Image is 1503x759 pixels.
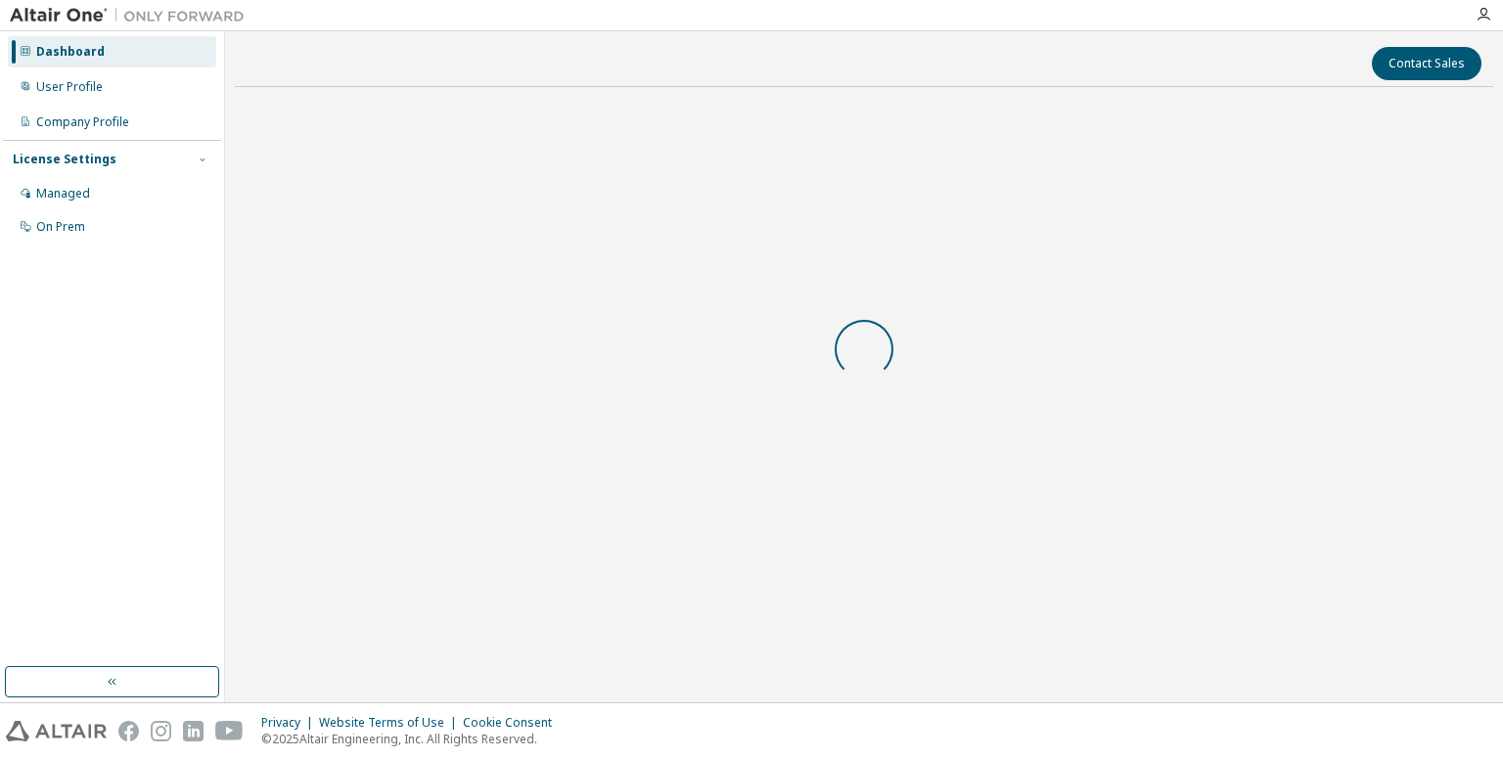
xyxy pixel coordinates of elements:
[118,721,139,741] img: facebook.svg
[10,6,254,25] img: Altair One
[36,79,103,95] div: User Profile
[6,721,107,741] img: altair_logo.svg
[183,721,204,741] img: linkedin.svg
[1372,47,1481,80] button: Contact Sales
[36,186,90,201] div: Managed
[215,721,244,741] img: youtube.svg
[13,152,116,167] div: License Settings
[319,715,463,731] div: Website Terms of Use
[261,731,564,747] p: © 2025 Altair Engineering, Inc. All Rights Reserved.
[36,44,105,60] div: Dashboard
[151,721,171,741] img: instagram.svg
[463,715,564,731] div: Cookie Consent
[261,715,319,731] div: Privacy
[36,114,129,130] div: Company Profile
[36,219,85,235] div: On Prem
